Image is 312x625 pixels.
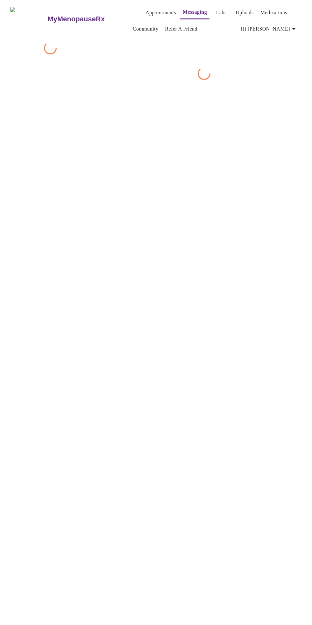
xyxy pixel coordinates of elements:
[47,15,105,23] h3: MyMenopauseRx
[165,25,197,33] a: Refer a Friend
[211,6,231,19] button: Labs
[238,23,300,35] button: Hi [PERSON_NAME]
[10,7,47,31] img: MyMenopauseRx Logo
[180,6,209,19] button: Messaging
[233,6,256,19] button: Uploads
[133,25,159,33] a: Community
[130,23,161,35] button: Community
[258,6,290,19] button: Medications
[145,8,176,17] a: Appointments
[260,8,287,17] a: Medications
[47,8,130,30] a: MyMenopauseRx
[183,8,207,17] a: Messaging
[162,23,200,35] button: Refer a Friend
[143,6,179,19] button: Appointments
[241,25,298,33] span: Hi [PERSON_NAME]
[236,8,254,17] a: Uploads
[216,8,227,17] a: Labs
